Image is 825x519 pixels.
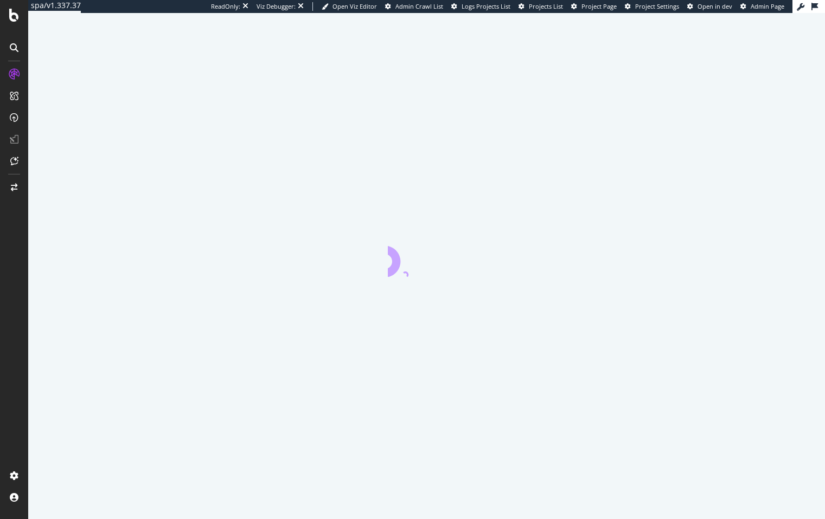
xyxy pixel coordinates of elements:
[687,2,732,11] a: Open in dev
[211,2,240,11] div: ReadOnly:
[529,2,563,10] span: Projects List
[571,2,617,11] a: Project Page
[451,2,510,11] a: Logs Projects List
[388,238,466,277] div: animation
[751,2,784,10] span: Admin Page
[385,2,443,11] a: Admin Crawl List
[332,2,377,10] span: Open Viz Editor
[740,2,784,11] a: Admin Page
[257,2,296,11] div: Viz Debugger:
[625,2,679,11] a: Project Settings
[698,2,732,10] span: Open in dev
[462,2,510,10] span: Logs Projects List
[322,2,377,11] a: Open Viz Editor
[581,2,617,10] span: Project Page
[635,2,679,10] span: Project Settings
[519,2,563,11] a: Projects List
[395,2,443,10] span: Admin Crawl List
